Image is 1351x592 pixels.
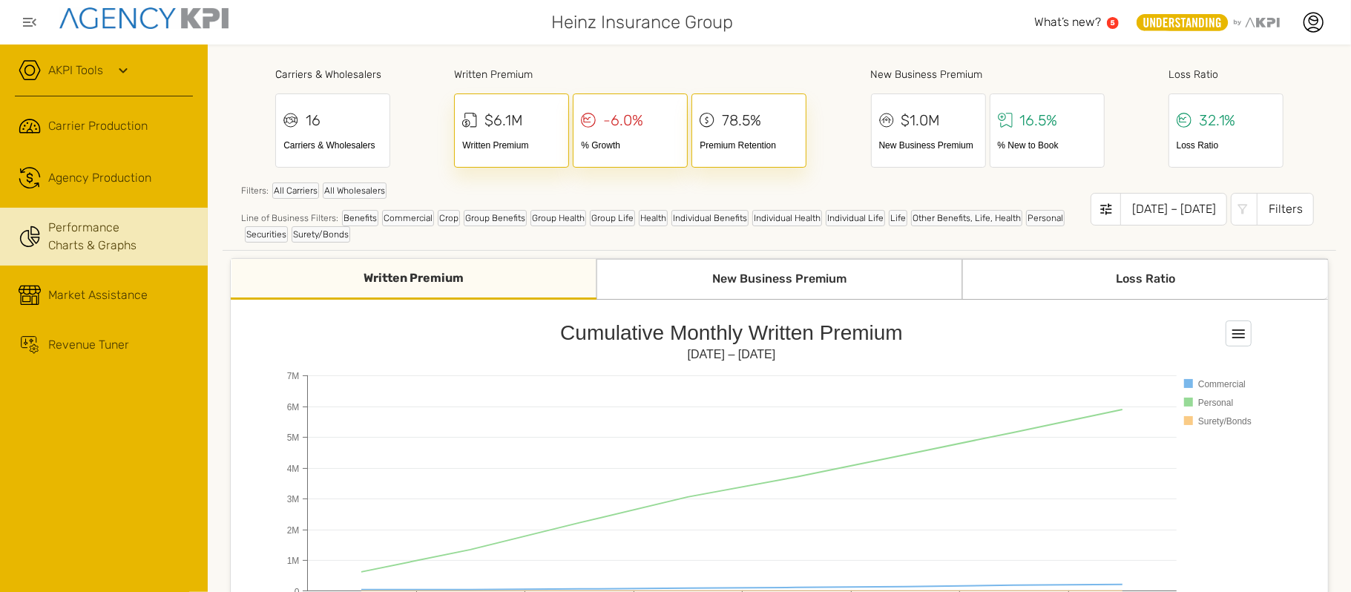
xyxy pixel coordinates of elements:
[889,210,907,226] div: Life
[245,226,288,243] div: Securities
[560,321,903,344] text: Cumulative Monthly Written Premium
[603,109,643,131] div: -6.0%
[241,210,1091,243] div: Line of Business Filters:
[342,210,378,226] div: Benefits
[272,182,319,199] div: All Carriers
[1198,398,1233,408] text: Personal
[826,210,885,226] div: Individual Life
[911,210,1022,226] div: Other Benefits, Life, Health
[292,226,350,243] div: Surety/Bonds
[752,210,822,226] div: Individual Health
[323,182,387,199] div: All Wholesalers
[590,210,635,226] div: Group Life
[1107,17,1119,29] a: 5
[581,139,680,152] div: % Growth
[1026,210,1065,226] div: Personal
[306,109,321,131] div: 16
[671,210,749,226] div: Individual Benefits
[241,182,1091,206] div: Filters:
[59,7,229,29] img: agencykpi-logo-550x69-2d9e3fa8.png
[1111,19,1115,27] text: 5
[454,67,806,82] div: Written Premium
[998,139,1097,152] div: % New to Book
[1091,193,1227,226] button: [DATE] – [DATE]
[283,139,382,152] div: Carriers & Wholesalers
[287,495,300,505] text: 3M
[879,139,978,152] div: New Business Premium
[1120,193,1227,226] div: [DATE] – [DATE]
[1020,109,1058,131] div: 16.5%
[287,526,300,536] text: 2M
[275,67,390,82] div: Carriers & Wholesalers
[1257,193,1314,226] div: Filters
[722,109,761,131] div: 78.5%
[639,210,668,226] div: Health
[962,259,1328,300] div: Loss Ratio
[1198,416,1252,427] text: Surety/Bonds
[48,169,151,187] div: Agency Production
[287,464,300,475] text: 4M
[1231,193,1314,226] button: Filters
[688,348,776,361] text: [DATE] – [DATE]
[484,109,523,131] div: $6.1M
[382,210,434,226] div: Commercial
[48,286,148,304] div: Market Assistance
[596,259,962,300] div: New Business Premium
[462,139,561,152] div: Written Premium
[287,403,300,413] text: 6M
[287,556,300,567] text: 1M
[48,117,148,135] span: Carrier Production
[464,210,527,226] div: Group Benefits
[287,372,300,382] text: 7M
[438,210,460,226] div: Crop
[1177,139,1275,152] div: Loss Ratio
[231,259,596,300] div: Written Premium
[48,62,103,79] a: AKPI Tools
[700,139,798,152] div: Premium Retention
[48,336,129,354] div: Revenue Tuner
[530,210,586,226] div: Group Health
[552,9,734,36] span: Heinz Insurance Group
[1034,15,1101,29] span: What’s new?
[901,109,941,131] div: $1.0M
[287,433,300,444] text: 5M
[1168,67,1283,82] div: Loss Ratio
[1198,379,1246,389] text: Commercial
[871,67,1105,82] div: New Business Premium
[1199,109,1236,131] div: 32.1%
